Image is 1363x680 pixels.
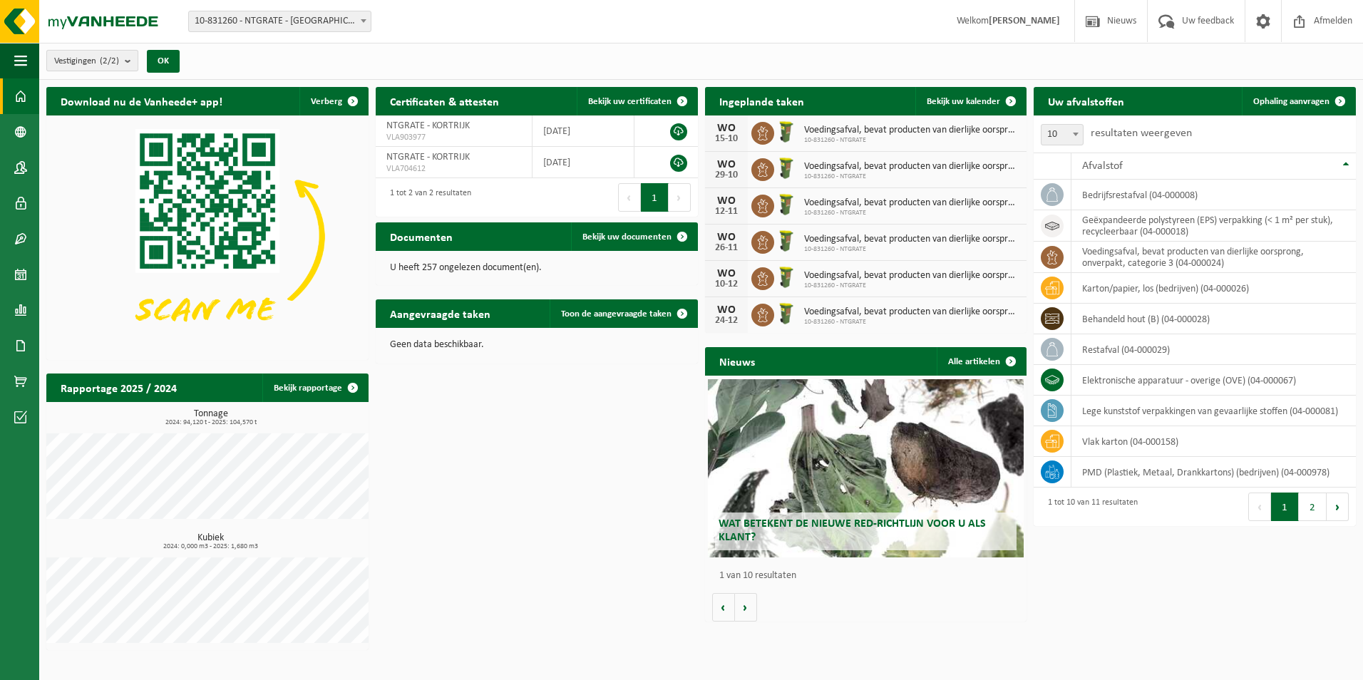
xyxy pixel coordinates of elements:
[774,229,798,253] img: WB-0060-HPE-GN-50
[712,232,741,243] div: WO
[712,243,741,253] div: 26-11
[533,147,635,178] td: [DATE]
[188,11,371,32] span: 10-831260 - NTGRATE - KORTRIJK
[311,97,342,106] span: Verberg
[1071,304,1356,334] td: behandeld hout (B) (04-000028)
[712,134,741,144] div: 15-10
[262,374,367,402] a: Bekijk rapportage
[774,156,798,180] img: WB-0060-HPE-GN-50
[1242,87,1354,115] a: Ophaling aanvragen
[937,347,1025,376] a: Alle artikelen
[774,302,798,326] img: WB-0060-HPE-GN-50
[299,87,367,115] button: Verberg
[804,197,1020,209] span: Voedingsafval, bevat producten van dierlijke oorsprong, onverpakt, categorie 3
[588,97,672,106] span: Bekijk uw certificaten
[1041,124,1084,145] span: 10
[1082,160,1123,172] span: Afvalstof
[712,268,741,279] div: WO
[1041,125,1083,145] span: 10
[712,170,741,180] div: 29-10
[1253,97,1329,106] span: Ophaling aanvragen
[1271,493,1299,521] button: 1
[53,409,369,426] h3: Tonnage
[386,163,521,175] span: VLA704612
[1248,493,1271,521] button: Previous
[669,183,691,212] button: Next
[804,306,1020,318] span: Voedingsafval, bevat producten van dierlijke oorsprong, onverpakt, categorie 3
[1299,493,1327,521] button: 2
[641,183,669,212] button: 1
[390,263,684,273] p: U heeft 257 ongelezen document(en).
[54,51,119,72] span: Vestigingen
[1071,273,1356,304] td: karton/papier, los (bedrijven) (04-000026)
[804,209,1020,217] span: 10-831260 - NTGRATE
[53,543,369,550] span: 2024: 0,000 m3 - 2025: 1,680 m3
[708,379,1024,557] a: Wat betekent de nieuwe RED-richtlijn voor u als klant?
[376,299,505,327] h2: Aangevraagde taken
[719,518,986,543] span: Wat betekent de nieuwe RED-richtlijn voor u als klant?
[804,172,1020,181] span: 10-831260 - NTGRATE
[386,120,470,131] span: NTGRATE - KORTRIJK
[735,593,757,622] button: Volgende
[915,87,1025,115] a: Bekijk uw kalender
[804,245,1020,254] span: 10-831260 - NTGRATE
[1071,365,1356,396] td: elektronische apparatuur - overige (OVE) (04-000067)
[804,282,1020,290] span: 10-831260 - NTGRATE
[712,159,741,170] div: WO
[712,123,741,134] div: WO
[383,182,471,213] div: 1 tot 2 van 2 resultaten
[804,161,1020,172] span: Voedingsafval, bevat producten van dierlijke oorsprong, onverpakt, categorie 3
[712,593,735,622] button: Vorige
[712,316,741,326] div: 24-12
[774,120,798,144] img: WB-0060-HPE-GN-50
[705,347,769,375] h2: Nieuws
[774,192,798,217] img: WB-0060-HPE-GN-50
[46,87,237,115] h2: Download nu de Vanheede+ app!
[53,533,369,550] h3: Kubiek
[577,87,696,115] a: Bekijk uw certificaten
[804,318,1020,326] span: 10-831260 - NTGRATE
[719,571,1020,581] p: 1 van 10 resultaten
[1071,180,1356,210] td: bedrijfsrestafval (04-000008)
[989,16,1060,26] strong: [PERSON_NAME]
[46,50,138,71] button: Vestigingen(2/2)
[533,115,635,147] td: [DATE]
[804,125,1020,136] span: Voedingsafval, bevat producten van dierlijke oorsprong, onverpakt, categorie 3
[618,183,641,212] button: Previous
[927,97,1000,106] span: Bekijk uw kalender
[1071,210,1356,242] td: geëxpandeerde polystyreen (EPS) verpakking (< 1 m² per stuk), recycleerbaar (04-000018)
[712,195,741,207] div: WO
[1071,457,1356,488] td: PMD (Plastiek, Metaal, Drankkartons) (bedrijven) (04-000978)
[550,299,696,328] a: Toon de aangevraagde taken
[571,222,696,251] a: Bekijk uw documenten
[1071,396,1356,426] td: lege kunststof verpakkingen van gevaarlijke stoffen (04-000081)
[1071,334,1356,365] td: restafval (04-000029)
[712,304,741,316] div: WO
[804,234,1020,245] span: Voedingsafval, bevat producten van dierlijke oorsprong, onverpakt, categorie 3
[561,309,672,319] span: Toon de aangevraagde taken
[376,222,467,250] h2: Documenten
[1071,242,1356,273] td: voedingsafval, bevat producten van dierlijke oorsprong, onverpakt, categorie 3 (04-000024)
[1041,491,1138,522] div: 1 tot 10 van 11 resultaten
[712,207,741,217] div: 12-11
[386,132,521,143] span: VLA903977
[705,87,818,115] h2: Ingeplande taken
[582,232,672,242] span: Bekijk uw documenten
[376,87,513,115] h2: Certificaten & attesten
[712,279,741,289] div: 10-12
[386,152,470,163] span: NTGRATE - KORTRIJK
[1034,87,1138,115] h2: Uw afvalstoffen
[147,50,180,73] button: OK
[804,136,1020,145] span: 10-831260 - NTGRATE
[1327,493,1349,521] button: Next
[774,265,798,289] img: WB-0060-HPE-GN-50
[1071,426,1356,457] td: vlak karton (04-000158)
[46,374,191,401] h2: Rapportage 2025 / 2024
[53,419,369,426] span: 2024: 94,120 t - 2025: 104,570 t
[1091,128,1192,139] label: resultaten weergeven
[804,270,1020,282] span: Voedingsafval, bevat producten van dierlijke oorsprong, onverpakt, categorie 3
[100,56,119,66] count: (2/2)
[189,11,371,31] span: 10-831260 - NTGRATE - KORTRIJK
[46,115,369,357] img: Download de VHEPlus App
[390,340,684,350] p: Geen data beschikbaar.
